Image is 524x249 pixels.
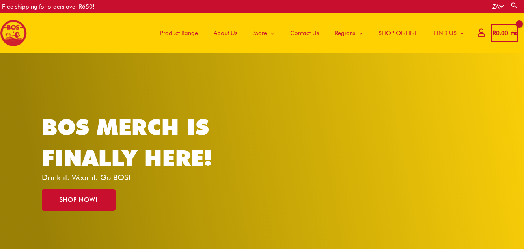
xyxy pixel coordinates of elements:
[42,114,212,171] a: BOS MERCH IS FINALLY HERE!
[282,13,327,53] a: Contact Us
[206,13,245,53] a: About Us
[60,197,98,203] span: SHOP NOW!
[160,21,198,45] span: Product Range
[253,21,267,45] span: More
[335,21,355,45] span: Regions
[327,13,371,53] a: Regions
[42,189,116,211] a: SHOP NOW!
[152,13,206,53] a: Product Range
[245,13,282,53] a: More
[290,21,319,45] span: Contact Us
[510,2,518,9] a: Search button
[379,21,418,45] span: SHOP ONLINE
[492,3,504,10] a: ZA
[371,13,426,53] a: SHOP ONLINE
[493,30,508,37] bdi: 0.00
[491,24,518,42] a: View Shopping Cart, empty
[214,21,237,45] span: About Us
[146,13,472,53] nav: Site Navigation
[42,173,224,181] p: Drink it. Wear it. Go BOS!
[493,30,496,37] span: R
[434,21,457,45] span: FIND US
